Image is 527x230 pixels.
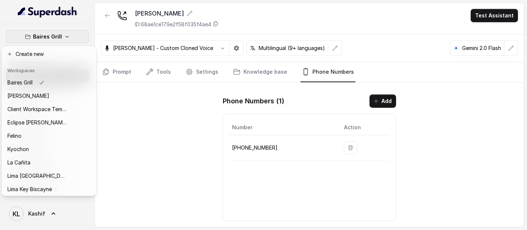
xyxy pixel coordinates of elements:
[7,171,67,180] p: Lima [GEOGRAPHIC_DATA]
[3,64,95,76] header: Workspaces
[7,91,49,100] p: [PERSON_NAME]
[7,145,29,154] p: Kyochon
[7,78,33,87] p: Baires Grill
[7,105,67,114] p: Client Workspace Template
[7,131,21,140] p: Felino
[6,30,89,43] button: Baires Grill
[7,185,52,194] p: Lima Key Biscayne
[7,118,67,127] p: Eclipse [PERSON_NAME]
[3,47,95,61] button: Create new
[33,32,62,41] p: Baires Grill
[7,158,30,167] p: La Cañita
[1,46,96,196] div: Baires Grill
